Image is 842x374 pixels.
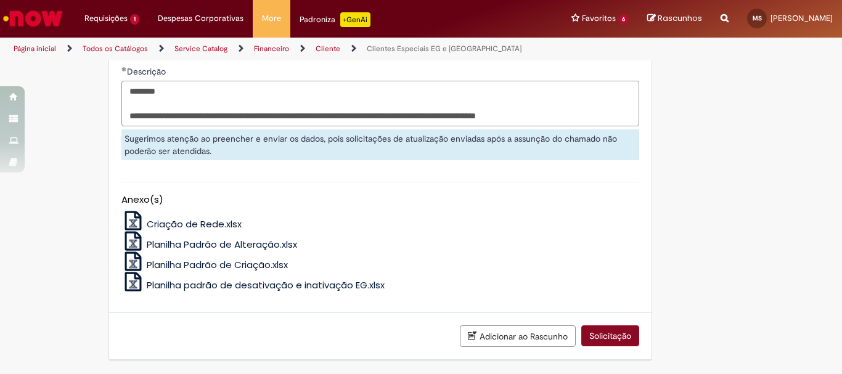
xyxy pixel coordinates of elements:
[147,258,288,271] span: Planilha Padrão de Criação.xlsx
[121,258,288,271] a: Planilha Padrão de Criação.xlsx
[147,217,242,230] span: Criação de Rede.xlsx
[14,44,56,54] a: Página inicial
[581,325,639,346] button: Solicitação
[254,44,289,54] a: Financeiro
[770,13,833,23] span: [PERSON_NAME]
[121,238,298,251] a: Planilha Padrão de Alteração.xlsx
[174,44,227,54] a: Service Catalog
[340,12,370,27] p: +GenAi
[84,12,128,25] span: Requisições
[658,12,702,24] span: Rascunhos
[300,12,370,27] div: Padroniza
[147,278,385,291] span: Planilha padrão de desativação e inativação EG.xlsx
[83,44,148,54] a: Todos os Catálogos
[127,66,168,77] span: Descrição
[582,12,616,25] span: Favoritos
[121,67,127,71] span: Obrigatório Preenchido
[753,14,762,22] span: MS
[9,38,552,60] ul: Trilhas de página
[121,129,639,160] div: Sugerimos atenção ao preencher e enviar os dados, pois solicitações de atualização enviadas após ...
[121,217,242,230] a: Criação de Rede.xlsx
[367,44,521,54] a: Clientes Especiais EG e [GEOGRAPHIC_DATA]
[147,238,297,251] span: Planilha Padrão de Alteração.xlsx
[316,44,340,54] a: Cliente
[130,14,139,25] span: 1
[460,325,576,347] button: Adicionar ao Rascunho
[647,13,702,25] a: Rascunhos
[158,12,243,25] span: Despesas Corporativas
[121,81,639,126] textarea: Descrição
[1,6,65,31] img: ServiceNow
[262,12,281,25] span: More
[121,195,639,205] h5: Anexo(s)
[121,278,385,291] a: Planilha padrão de desativação e inativação EG.xlsx
[618,14,629,25] span: 6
